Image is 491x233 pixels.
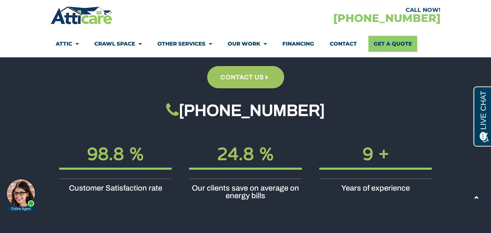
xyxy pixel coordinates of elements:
[330,36,357,52] a: Contact
[189,184,302,200] h4: Our clients save on average on energy bills
[56,36,79,52] a: Attic
[157,36,212,52] a: Other Services
[56,36,435,52] nav: Menu
[3,177,38,212] iframe: Chat Invitation
[379,144,389,165] span: +
[228,36,267,52] a: Our Work
[94,36,142,52] a: Crawl Space
[319,184,432,192] h4: Years of experience
[259,144,274,165] span: %
[282,36,314,52] a: Financing
[368,36,417,52] a: Get A Quote
[59,184,172,192] h4: Customer Satisfaction rate
[220,71,264,83] span: Contact us
[17,6,56,14] span: Opens a chat window
[363,144,373,165] span: 9
[245,7,441,13] div: CALL NOW!
[87,144,124,165] span: 98.8
[130,144,144,165] span: %
[207,66,284,88] a: Contact us
[217,144,254,165] span: 24.8
[166,102,325,119] a: [PHONE_NUMBER]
